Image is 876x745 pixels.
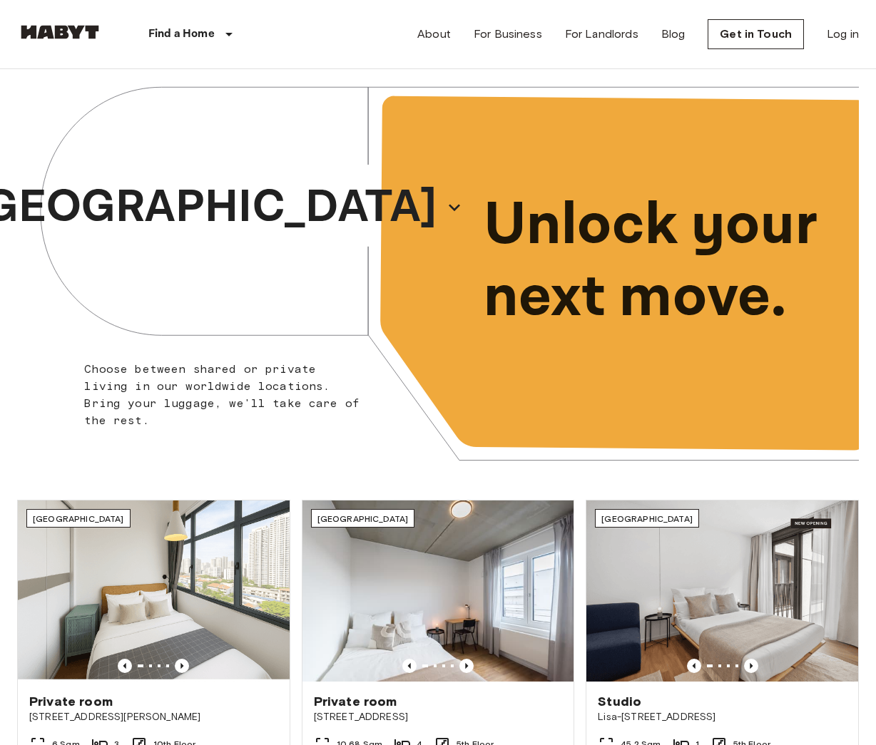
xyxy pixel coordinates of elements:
[302,500,574,682] img: Marketing picture of unit DE-04-037-026-03Q
[687,659,701,673] button: Previous image
[402,659,417,673] button: Previous image
[474,26,542,43] a: For Business
[601,513,693,524] span: [GEOGRAPHIC_DATA]
[661,26,686,43] a: Blog
[84,361,362,429] p: Choose between shared or private living in our worldwide locations. Bring your luggage, we'll tak...
[317,513,409,524] span: [GEOGRAPHIC_DATA]
[586,500,858,682] img: Marketing picture of unit DE-01-489-503-001
[827,26,859,43] a: Log in
[598,710,847,724] span: Lisa-[STREET_ADDRESS]
[18,500,290,682] img: Marketing picture of unit SG-01-116-001-02
[459,659,474,673] button: Previous image
[417,26,451,43] a: About
[484,190,836,334] p: Unlock your next move.
[708,19,804,49] a: Get in Touch
[118,659,132,673] button: Previous image
[148,26,215,43] p: Find a Home
[29,693,113,710] span: Private room
[17,25,103,39] img: Habyt
[314,693,397,710] span: Private room
[33,513,124,524] span: [GEOGRAPHIC_DATA]
[744,659,758,673] button: Previous image
[175,659,189,673] button: Previous image
[314,710,563,724] span: [STREET_ADDRESS]
[565,26,638,43] a: For Landlords
[29,710,278,724] span: [STREET_ADDRESS][PERSON_NAME]
[598,693,641,710] span: Studio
